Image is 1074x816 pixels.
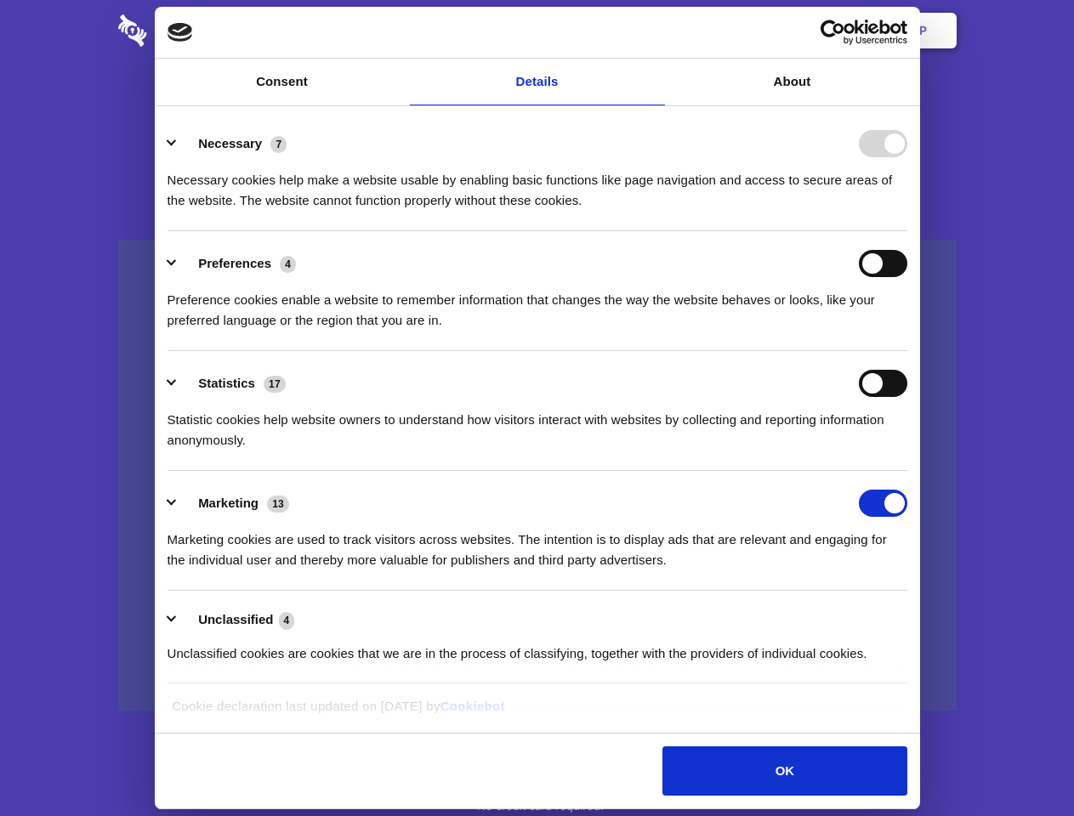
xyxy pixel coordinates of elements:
span: 7 [270,136,287,153]
span: 13 [267,496,289,513]
h4: Auto-redaction of sensitive data, encrypted data sharing and self-destructing private chats. Shar... [118,155,957,211]
label: Preferences [198,256,271,270]
a: Contact [690,4,768,57]
a: Usercentrics Cookiebot - opens in a new window [759,20,907,45]
button: Necessary (7) [168,130,298,157]
label: Marketing [198,496,259,510]
a: Login [771,4,845,57]
div: Cookie declaration last updated on [DATE] by [159,696,915,729]
a: Wistia video thumbnail [118,240,957,711]
span: 4 [280,256,296,273]
img: logo-wordmark-white-trans-d4663122ce5f474addd5e946df7df03e33cb6a1c49d2221995e7729f52c070b2.svg [118,14,264,47]
a: Consent [155,59,410,105]
button: OK [662,746,906,796]
label: Necessary [198,136,262,150]
div: Necessary cookies help make a website usable by enabling basic functions like page navigation and... [168,157,907,211]
h1: Eliminate Slack Data Loss. [118,76,957,138]
label: Statistics [198,376,255,390]
div: Unclassified cookies are cookies that we are in the process of classifying, together with the pro... [168,631,907,664]
iframe: Drift Widget Chat Controller [989,731,1054,796]
button: Statistics (17) [168,370,297,397]
button: Unclassified (4) [168,609,305,631]
button: Marketing (13) [168,490,300,517]
a: Pricing [499,4,573,57]
span: 17 [264,376,286,393]
a: Details [410,59,665,105]
div: Statistic cookies help website owners to understand how visitors interact with websites by collec... [168,397,907,450]
span: 4 [279,612,295,629]
button: Preferences (4) [168,250,307,277]
div: Marketing cookies are used to track visitors across websites. The intention is to display ads tha... [168,517,907,570]
a: Cookiebot [440,699,505,713]
a: About [665,59,920,105]
img: logo [168,23,193,42]
div: Preference cookies enable a website to remember information that changes the way the website beha... [168,277,907,331]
